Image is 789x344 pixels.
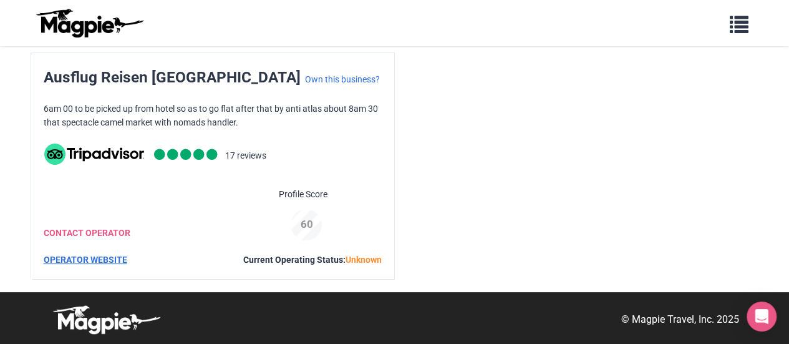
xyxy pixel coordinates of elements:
[225,149,266,165] li: 17 reviews
[44,102,382,130] p: 6am 00 to be picked up from hotel so as to go flat after that by anti atlas about 8am 30 that spe...
[286,216,328,233] div: 60
[50,305,162,335] img: logo-white-d94fa1abed81b67a048b3d0f0ab5b955.png
[44,68,301,86] span: Ausflug Reisen [GEOGRAPHIC_DATA]
[279,187,327,201] span: Profile Score
[33,8,145,38] img: logo-ab69f6fb50320c5b225c76a69d11143b.png
[305,74,380,84] a: Own this business?
[44,228,130,238] a: CONTACT OPERATOR
[621,312,739,328] p: © Magpie Travel, Inc. 2025
[44,255,127,265] a: OPERATOR WEBSITE
[747,302,777,332] div: Open Intercom Messenger
[346,255,382,265] span: Unknown
[243,253,382,267] div: Current Operating Status:
[44,144,144,165] img: tripadvisor_background-ebb97188f8c6c657a79ad20e0caa6051.svg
